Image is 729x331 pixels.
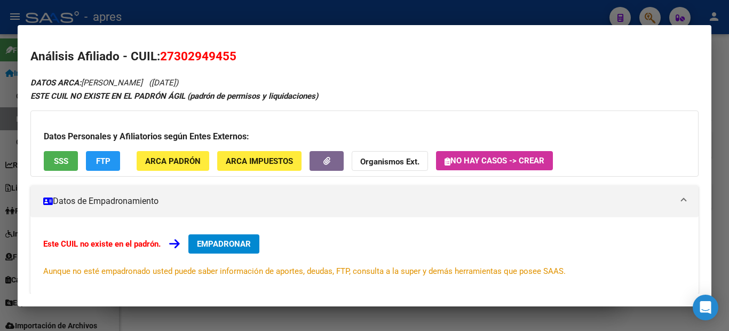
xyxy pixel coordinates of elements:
span: EMPADRONAR [197,239,251,249]
span: No hay casos -> Crear [445,156,544,165]
h3: Datos Personales y Afiliatorios según Entes Externos: [44,130,685,143]
button: SSS [44,151,78,171]
strong: Organismos Ext. [360,157,419,167]
mat-panel-title: Datos de Empadronamiento [43,195,673,208]
button: FTP [86,151,120,171]
span: SSS [54,156,68,166]
button: EMPADRONAR [188,234,259,254]
h2: Análisis Afiliado - CUIL: [30,48,699,66]
button: ARCA Impuestos [217,151,302,171]
span: ([DATE]) [149,78,178,88]
span: ARCA Impuestos [226,156,293,166]
mat-expansion-panel-header: Datos de Empadronamiento [30,185,699,217]
strong: ESTE CUIL NO EXISTE EN EL PADRÓN ÁGIL (padrón de permisos y liquidaciones) [30,91,318,101]
span: [PERSON_NAME] [30,78,142,88]
div: Datos de Empadronamiento [30,217,699,294]
span: 27302949455 [160,49,236,63]
span: Aunque no esté empadronado usted puede saber información de aportes, deudas, FTP, consulta a la s... [43,266,566,276]
button: No hay casos -> Crear [436,151,553,170]
button: Organismos Ext. [352,151,428,171]
strong: DATOS ARCA: [30,78,81,88]
strong: Este CUIL no existe en el padrón. [43,239,161,249]
span: FTP [96,156,110,166]
button: ARCA Padrón [137,151,209,171]
div: Open Intercom Messenger [693,295,718,320]
span: ARCA Padrón [145,156,201,166]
